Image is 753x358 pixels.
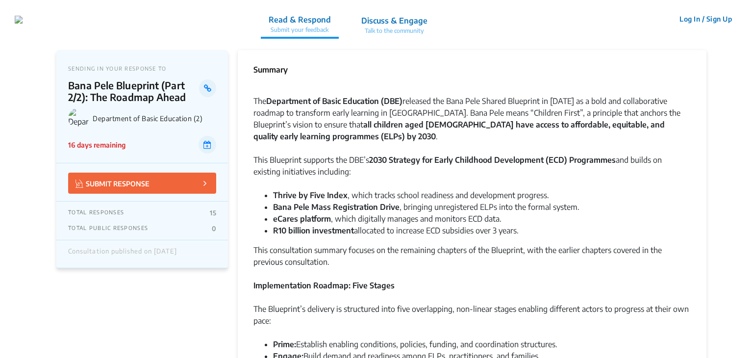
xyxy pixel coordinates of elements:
p: Discuss & Engage [361,15,427,26]
div: The released the Bana Pele Shared Blueprint in [DATE] as a bold and collaborative roadmap to tran... [253,95,691,154]
p: Talk to the community [361,26,427,35]
p: Bana Pele Blueprint (Part 2/2): The Roadmap Ahead [68,79,199,103]
strong: investment [312,226,354,235]
p: Read & Respond [269,14,331,26]
div: This Blueprint supports the DBE’s and builds on existing initiatives including: [253,154,691,189]
p: 15 [210,209,216,217]
p: Summary [253,64,288,76]
button: Log In / Sign Up [673,11,738,26]
button: SUBMIT RESPONSE [68,173,216,194]
strong: eCares platform [273,214,331,224]
strong: Bana Pele Mass Registration Drive [273,202,400,212]
li: , which digitally manages and monitors ECD data. [273,213,691,225]
strong: Prime: [273,339,296,349]
img: Vector.jpg [75,179,83,188]
strong: Thrive by Five Index [273,190,348,200]
li: , bringing unregistered ELPs into the formal system. [273,201,691,213]
p: 0 [212,225,216,232]
li: Establish enabling conditions, policies, funding, and coordination structures. [273,338,691,350]
p: Department of Basic Education (2) [93,114,216,123]
p: TOTAL RESPONSES [68,209,124,217]
p: SENDING IN YOUR RESPONSE TO [68,65,216,72]
img: 2wffpoq67yek4o5dgscb6nza9j7d [15,16,23,24]
p: TOTAL PUBLIC RESPONSES [68,225,148,232]
strong: Implementation Roadmap: Five Stages [253,281,395,290]
p: Submit your feedback [269,26,331,34]
img: Department of Basic Education (2) logo [68,108,89,128]
strong: R10 billion [273,226,310,235]
div: The Blueprint’s delivery is structured into five overlapping, non-linear stages enabling differen... [253,303,691,338]
strong: 2030 Strategy for Early Childhood Development (ECD) Programmes [369,155,616,165]
li: , which tracks school readiness and development progress. [273,189,691,201]
p: SUBMIT RESPONSE [75,178,150,189]
p: 16 days remaining [68,140,125,150]
strong: Department of Basic Education (DBE) [266,96,402,106]
strong: all children aged [DEMOGRAPHIC_DATA] have access to affordable, equitable, and quality early lear... [253,120,665,141]
div: This consultation summary focuses on the remaining chapters of the Blueprint, with the earlier ch... [253,244,691,280]
div: Consultation published on [DATE] [68,248,177,260]
li: allocated to increase ECD subsidies over 3 years. [273,225,691,236]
